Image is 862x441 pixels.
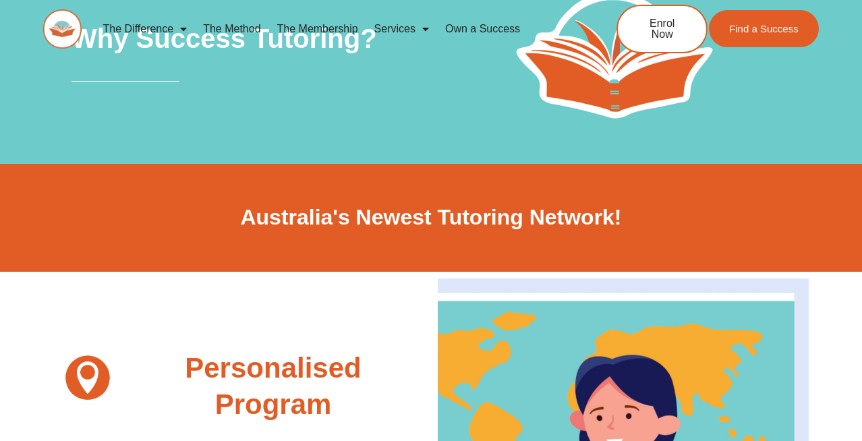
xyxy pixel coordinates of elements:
[366,13,437,45] a: Services
[53,204,809,232] h2: Australia's Newest Tutoring Network!
[638,18,686,40] span: Enrol Now
[95,13,196,45] a: The Difference
[437,13,528,45] a: Own a Success
[616,5,708,53] a: Enrol Now
[129,350,418,423] h2: Personalised Program
[710,10,820,47] a: Find a Success
[195,13,268,45] a: The Method
[269,13,366,45] a: The Membership
[730,24,799,34] span: Find a Success
[95,13,573,45] nav: Menu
